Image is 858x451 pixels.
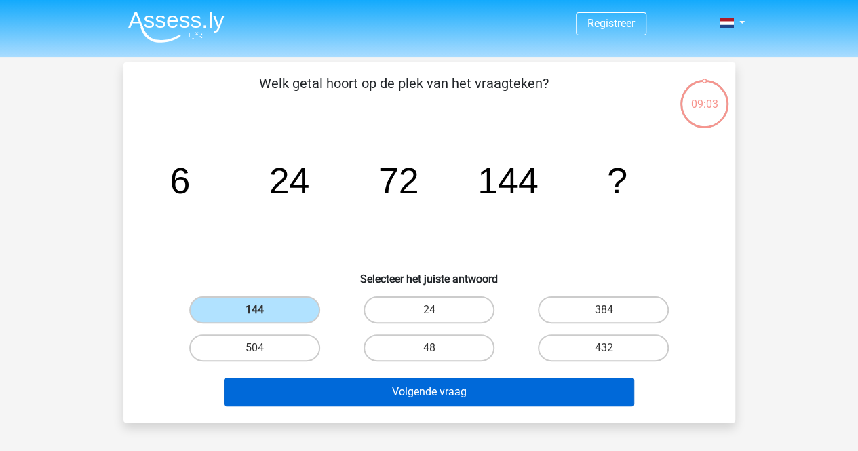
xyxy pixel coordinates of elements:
[364,296,494,323] label: 24
[224,378,634,406] button: Volgende vraag
[587,17,635,30] a: Registreer
[128,11,225,43] img: Assessly
[145,262,714,286] h6: Selecteer het juiste antwoord
[378,160,418,201] tspan: 72
[538,334,669,361] label: 432
[145,73,663,114] p: Welk getal hoort op de plek van het vraagteken?
[189,334,320,361] label: 504
[538,296,669,323] label: 384
[607,160,627,201] tspan: ?
[189,296,320,323] label: 144
[477,160,539,201] tspan: 144
[170,160,190,201] tspan: 6
[364,334,494,361] label: 48
[679,79,730,113] div: 09:03
[269,160,309,201] tspan: 24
